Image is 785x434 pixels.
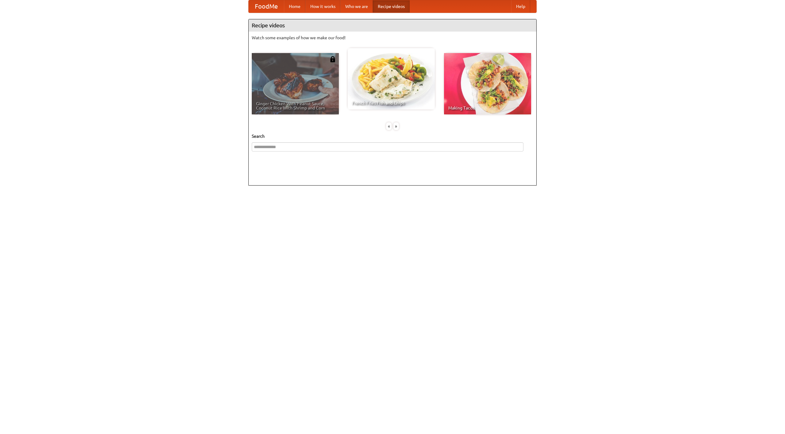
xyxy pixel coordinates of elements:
a: How it works [305,0,340,13]
a: FoodMe [249,0,284,13]
span: Making Tacos [448,106,527,110]
a: Recipe videos [373,0,410,13]
p: Watch some examples of how we make our food! [252,35,533,41]
h5: Search [252,133,533,139]
div: « [386,122,392,130]
span: French Fries Fish and Chips [352,101,431,105]
a: Who we are [340,0,373,13]
h4: Recipe videos [249,19,536,32]
a: French Fries Fish and Chips [348,48,435,109]
a: Help [511,0,530,13]
a: Making Tacos [444,53,531,114]
a: Home [284,0,305,13]
div: » [393,122,399,130]
img: 483408.png [330,56,336,62]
